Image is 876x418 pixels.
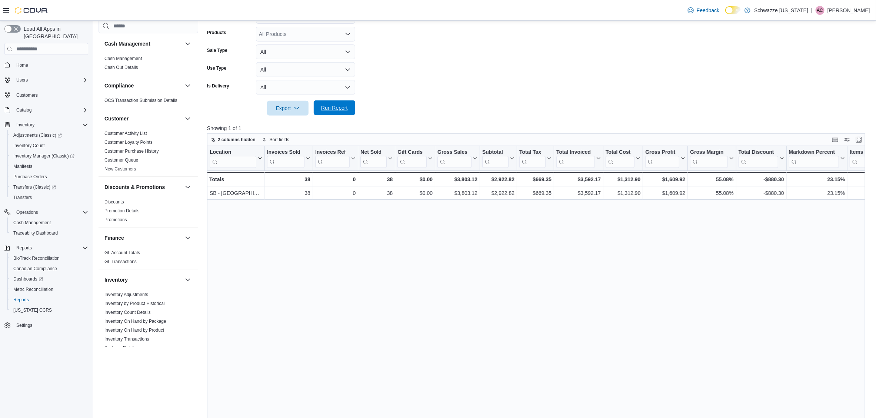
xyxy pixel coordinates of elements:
span: Purchase Orders [10,172,88,181]
span: Cash Management [10,218,88,227]
a: Adjustments (Classic) [7,130,91,140]
button: Gift Cards [397,149,433,168]
span: Inventory [16,122,34,128]
div: $669.35 [519,189,552,198]
span: Home [13,60,88,69]
div: Invoices Sold [267,149,304,156]
span: Reports [16,245,32,251]
button: Cash Management [104,40,182,47]
span: Cash Management [13,220,51,226]
div: Total Cost [606,149,634,156]
span: Inventory Count Details [104,309,151,315]
span: GL Account Totals [104,250,140,256]
span: BioTrack Reconciliation [10,254,88,263]
button: Manifests [7,161,91,172]
div: Total Invoiced [556,149,595,168]
a: Dashboards [7,274,91,284]
span: Transfers (Classic) [10,183,88,192]
span: Promotion Details [104,208,140,214]
button: Customer [104,115,182,122]
button: Customers [1,90,91,100]
button: Invoices Sold [267,149,310,168]
button: Location [210,149,262,168]
span: Catalog [16,107,31,113]
button: Finance [183,233,192,242]
span: BioTrack Reconciliation [13,255,60,261]
div: Total Invoiced [556,149,595,156]
div: $1,312.90 [606,189,640,198]
a: Inventory On Hand by Product [104,328,164,333]
div: Markdown Percent [789,149,839,168]
a: Manifests [10,162,35,171]
span: Load All Apps in [GEOGRAPHIC_DATA] [21,25,88,40]
button: All [256,80,355,95]
button: Inventory [1,120,91,130]
a: Feedback [685,3,722,18]
a: Transfers (Classic) [10,183,59,192]
button: Catalog [1,105,91,115]
a: Canadian Compliance [10,264,60,273]
div: Discounts & Promotions [99,198,198,227]
div: 0 [315,189,356,198]
span: Metrc Reconciliation [10,285,88,294]
h3: Cash Management [104,40,150,47]
span: Users [16,77,28,83]
span: Reports [10,295,88,304]
button: Home [1,59,91,70]
span: Inventory Count [10,141,88,150]
div: Inventory [99,290,198,400]
div: Net Sold [360,149,387,156]
a: New Customers [104,166,136,172]
span: Settings [16,322,32,328]
span: Customer Loyalty Points [104,139,153,145]
span: Canadian Compliance [13,266,57,272]
div: Markdown Percent [789,149,839,156]
div: Location [210,149,256,168]
a: Purchase Orders [10,172,50,181]
div: Gift Card Sales [397,149,427,168]
span: Sort fields [270,137,289,143]
button: Gross Margin [690,149,733,168]
div: SB - [GEOGRAPHIC_DATA] [210,189,262,198]
span: Feedback [697,7,719,14]
div: Net Sold [360,149,387,168]
div: Finance [99,248,198,269]
div: Subtotal [482,149,509,168]
label: Sale Type [207,47,227,53]
a: Customers [13,91,41,100]
span: Traceabilty Dashboard [10,229,88,238]
p: [PERSON_NAME] [827,6,870,15]
button: Enter fullscreen [855,135,863,144]
button: Inventory Count [7,140,91,151]
a: Inventory On Hand by Package [104,319,166,324]
a: Discounts [104,199,124,205]
button: Compliance [104,82,182,89]
span: Discounts [104,199,124,205]
a: Cash Management [104,56,142,61]
span: Canadian Compliance [10,264,88,273]
span: Reports [13,297,29,303]
div: Total Tax [519,149,546,168]
a: Inventory Manager (Classic) [10,152,77,160]
span: OCS Transaction Submission Details [104,97,177,103]
a: Promotions [104,217,127,222]
a: Traceabilty Dashboard [10,229,61,238]
span: Inventory Manager (Classic) [13,153,74,159]
button: Compliance [183,81,192,90]
div: -$880.30 [738,175,784,184]
div: $1,312.90 [606,175,640,184]
a: Inventory Count [10,141,48,150]
button: 2 columns hidden [207,135,259,144]
div: Location [210,149,256,156]
span: Operations [13,208,88,217]
button: All [256,44,355,59]
button: Sort fields [259,135,292,144]
span: Transfers [13,195,32,200]
span: Inventory by Product Historical [104,301,165,306]
button: Open list of options [345,31,351,37]
a: Inventory Manager (Classic) [7,151,91,161]
div: 55.08% [690,175,733,184]
input: Dark Mode [725,6,741,14]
